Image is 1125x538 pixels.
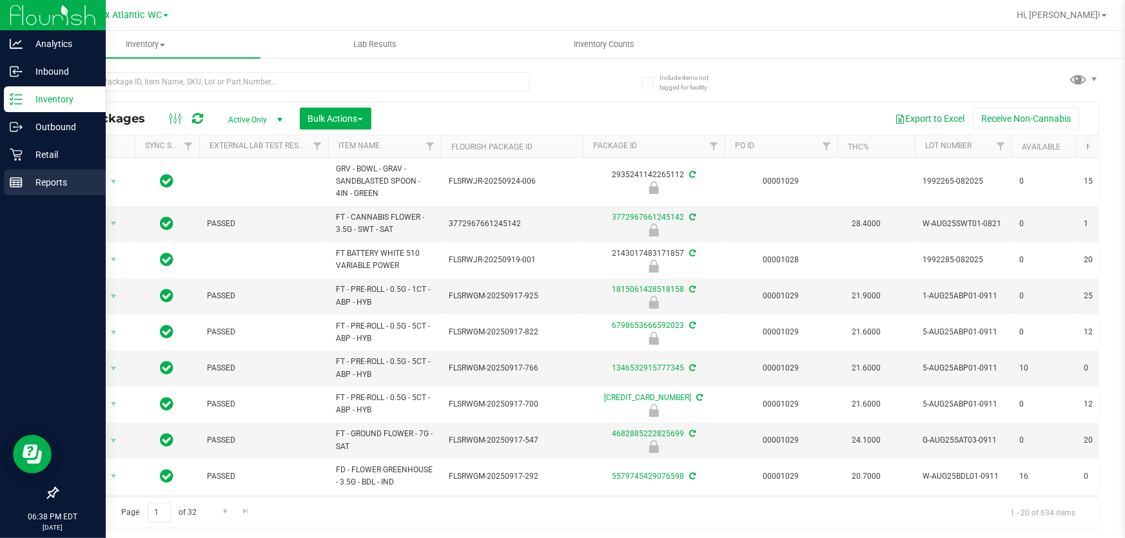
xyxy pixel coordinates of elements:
span: PASSED [207,434,320,447]
inline-svg: Reports [10,176,23,189]
span: 21.6000 [845,323,887,341]
span: FT BATTERY WHITE 510 VARIABLE POWER [336,247,433,272]
div: Newly Received [581,332,727,345]
a: Go to the last page [237,503,255,520]
span: In Sync [161,215,174,233]
span: Sync from Compliance System [687,321,696,330]
span: In Sync [161,323,174,341]
a: Item Name [338,141,380,150]
span: W-AUG25SWT01-0821 [923,218,1004,230]
span: 16 [1019,470,1068,483]
span: FT - GROUND FLOWER - 7G - SAT [336,428,433,452]
span: 1992265-082025 [923,175,1004,187]
a: PO ID [735,141,754,150]
a: 00001029 [763,291,799,300]
span: 10 [1019,362,1068,374]
span: Include items not tagged for facility [660,73,724,92]
span: 0 [1019,434,1068,447]
span: Sync from Compliance System [687,213,696,222]
button: Bulk Actions [300,108,371,130]
div: Newly Received [581,181,727,194]
span: select [106,251,122,269]
div: Quarantine [581,224,727,236]
span: PASSED [207,362,320,374]
span: Inventory [31,39,260,50]
a: Package ID [593,141,637,150]
a: External Lab Test Result [210,141,311,150]
span: 5-AUG25ABP01-0911 [923,362,1004,374]
inline-svg: Retail [10,148,23,161]
inline-svg: Analytics [10,37,23,50]
a: 4682885222825699 [612,429,684,438]
p: Analytics [23,36,100,52]
button: Export to Excel [886,108,973,130]
a: [CREDIT_CARD_NUMBER] [605,393,692,402]
input: Search Package ID, Item Name, SKU, Lot or Part Number... [57,72,530,91]
span: select [106,287,122,305]
button: Receive Non-Cannabis [973,108,1079,130]
div: 2935241142265112 [581,169,727,194]
span: PASSED [207,326,320,338]
span: Sync from Compliance System [687,429,696,438]
span: Inventory Counts [556,39,652,50]
span: Sync from Compliance System [687,472,696,481]
span: 0 [1019,326,1068,338]
a: 3772967661245142 [612,213,684,222]
a: 00001029 [763,177,799,186]
span: 21.6000 [845,359,887,378]
span: FLSRWGM-20250917-925 [449,290,575,302]
a: Filter [307,135,328,157]
span: Sync from Compliance System [687,285,696,294]
span: W-AUG25BDL01-0911 [923,470,1004,483]
span: 21.6000 [845,395,887,414]
a: Filter [703,135,725,157]
a: Sync Status [145,141,195,150]
span: Lab Results [336,39,414,50]
span: Page of 32 [110,503,208,523]
p: 06:38 PM EDT [6,511,100,523]
span: 28.4000 [845,215,887,233]
inline-svg: Inventory [10,93,23,106]
span: Sync from Compliance System [687,363,696,372]
span: In Sync [161,395,174,413]
a: 6798653666592023 [612,321,684,330]
a: 00001029 [763,436,799,445]
span: 24.1000 [845,431,887,450]
span: All Packages [67,111,158,126]
span: FLSRWJR-20250919-001 [449,254,575,266]
span: select [106,432,122,450]
span: In Sync [161,287,174,305]
span: PASSED [207,470,320,483]
div: 2143017483171857 [581,247,727,273]
span: G-AUG25SAT03-0911 [923,434,1004,447]
span: FLSRWGM-20250917-547 [449,434,575,447]
span: FLSRWJR-20250924-006 [449,175,575,187]
a: 1346532915777345 [612,363,684,372]
span: FT - CANNABIS FLOWER - 3.5G - SWT - SAT [336,211,433,236]
span: FLSRWGM-20250917-766 [449,362,575,374]
p: Reports [23,175,100,190]
a: Go to the next page [216,503,235,520]
span: select [106,323,122,341]
div: Newly Received [581,260,727,273]
a: Lot Number [925,141,972,150]
span: In Sync [161,431,174,449]
span: 0 [1019,218,1068,230]
span: FT - PRE-ROLL - 0.5G - 5CT - ABP - HYB [336,356,433,380]
span: 1-AUG25ABP01-0911 [923,290,1004,302]
inline-svg: Outbound [10,120,23,133]
span: Bulk Actions [308,113,363,124]
span: 5-AUG25ABP01-0911 [923,398,1004,410]
div: Newly Received [581,404,727,417]
span: 21.9000 [845,287,887,305]
a: 00001029 [763,399,799,408]
a: 00001028 [763,255,799,264]
p: Inventory [23,91,100,107]
inline-svg: Inbound [10,65,23,78]
span: 1992285-082025 [923,254,1004,266]
iframe: Resource center [13,435,52,474]
span: Sync from Compliance System [687,170,696,179]
p: Retail [23,147,100,162]
span: PASSED [207,398,320,410]
span: 0 [1019,398,1068,410]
